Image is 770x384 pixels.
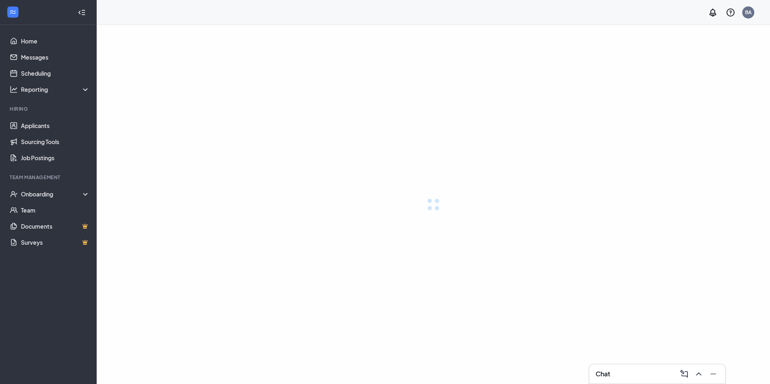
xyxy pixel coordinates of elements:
[21,33,90,49] a: Home
[745,9,751,16] div: BA
[708,369,718,379] svg: Minimize
[21,49,90,65] a: Messages
[21,118,90,134] a: Applicants
[10,105,88,112] div: Hiring
[677,367,690,380] button: ComposeMessage
[9,8,17,16] svg: WorkstreamLogo
[694,369,704,379] svg: ChevronUp
[10,174,88,181] div: Team Management
[21,202,90,218] a: Team
[708,8,718,17] svg: Notifications
[21,134,90,150] a: Sourcing Tools
[10,85,18,93] svg: Analysis
[21,150,90,166] a: Job Postings
[596,370,610,378] h3: Chat
[706,367,719,380] button: Minimize
[21,234,90,250] a: SurveysCrown
[10,190,18,198] svg: UserCheck
[726,8,735,17] svg: QuestionInfo
[21,85,90,93] div: Reporting
[679,369,689,379] svg: ComposeMessage
[21,65,90,81] a: Scheduling
[21,218,90,234] a: DocumentsCrown
[21,190,90,198] div: Onboarding
[78,8,86,17] svg: Collapse
[691,367,704,380] button: ChevronUp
